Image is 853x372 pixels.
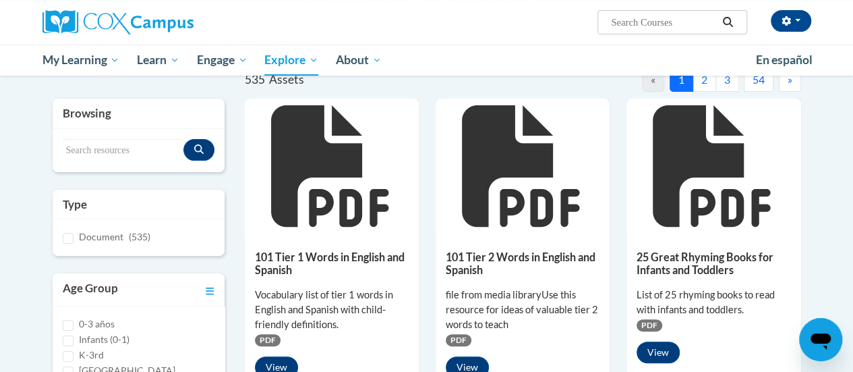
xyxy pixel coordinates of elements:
[269,72,304,86] span: Assets
[771,10,811,32] button: Account Settings
[446,250,599,277] h5: 101 Tier 2 Words in English and Spanish
[799,318,842,361] iframe: Button to launch messaging window
[637,319,662,331] span: PDF
[523,68,801,92] nav: Pagination Navigation
[693,68,716,92] button: 2
[255,250,409,277] h5: 101 Tier 1 Words in English and Spanish
[336,52,382,68] span: About
[79,332,129,347] label: Infants (0-1)
[747,46,821,74] a: En español
[255,334,281,346] span: PDF
[63,280,118,299] h3: Age Group
[34,45,129,76] a: My Learning
[42,52,119,68] span: My Learning
[756,53,813,67] span: En español
[264,52,318,68] span: Explore
[717,14,738,30] button: Search
[79,317,115,331] label: 0-3 años
[197,52,247,68] span: Engage
[79,231,123,242] span: Document
[327,45,390,76] a: About
[715,68,739,92] button: 3
[63,196,214,213] h3: Type
[446,288,599,332] div: file from media libraryUse this resource for ideas of valuable tier 2 words to teach
[637,342,680,363] button: View
[744,68,773,92] button: 54
[129,231,150,242] span: (535)
[670,68,693,92] button: 1
[42,10,194,34] img: Cox Campus
[32,45,821,76] div: Main menu
[256,45,327,76] a: Explore
[446,334,471,346] span: PDF
[63,105,214,122] h3: Browsing
[637,250,790,277] h5: 25 Great Rhyming Books for Infants and Toddlers
[255,288,409,332] div: Vocabulary list of tier 1 words in English and Spanish with child-friendly definitions.
[610,14,717,30] input: Search Courses
[788,73,792,86] span: »
[637,288,790,317] div: List of 25 rhyming books to read with infants and toddlers.
[779,68,801,92] button: Next
[183,139,214,161] button: Search resources
[42,10,285,34] a: Cox Campus
[137,52,179,68] span: Learn
[128,45,188,76] a: Learn
[206,280,214,299] a: Toggle collapse
[63,139,183,162] input: Search resources
[245,72,265,86] span: 535
[188,45,256,76] a: Engage
[79,348,104,363] label: K-3rd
